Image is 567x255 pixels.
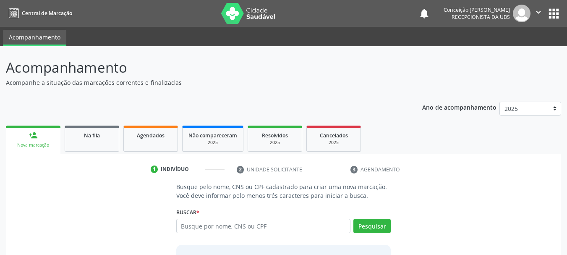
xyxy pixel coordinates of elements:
p: Ano de acompanhamento [422,102,496,112]
i:  [534,8,543,17]
div: 2025 [313,139,355,146]
div: Conceição [PERSON_NAME] [444,6,510,13]
img: img [513,5,530,22]
div: 2025 [188,139,237,146]
div: 1 [151,166,158,173]
span: Resolvidos [262,132,288,139]
p: Busque pelo nome, CNS ou CPF cadastrado para criar uma nova marcação. Você deve informar pelo men... [176,182,391,200]
div: Nova marcação [12,142,55,148]
a: Acompanhamento [3,30,66,46]
input: Busque por nome, CNS ou CPF [176,219,351,233]
button:  [530,5,546,22]
span: Recepcionista da UBS [452,13,510,21]
a: Central de Marcação [6,6,72,20]
span: Cancelados [320,132,348,139]
div: person_add [29,131,38,140]
p: Acompanhamento [6,57,395,78]
label: Buscar [176,206,199,219]
button: notifications [418,8,430,19]
span: Não compareceram [188,132,237,139]
div: Indivíduo [161,166,189,173]
button: apps [546,6,561,21]
span: Agendados [137,132,165,139]
div: 2025 [254,139,296,146]
p: Acompanhe a situação das marcações correntes e finalizadas [6,78,395,87]
button: Pesquisar [353,219,391,233]
span: Na fila [84,132,100,139]
span: Central de Marcação [22,10,72,17]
